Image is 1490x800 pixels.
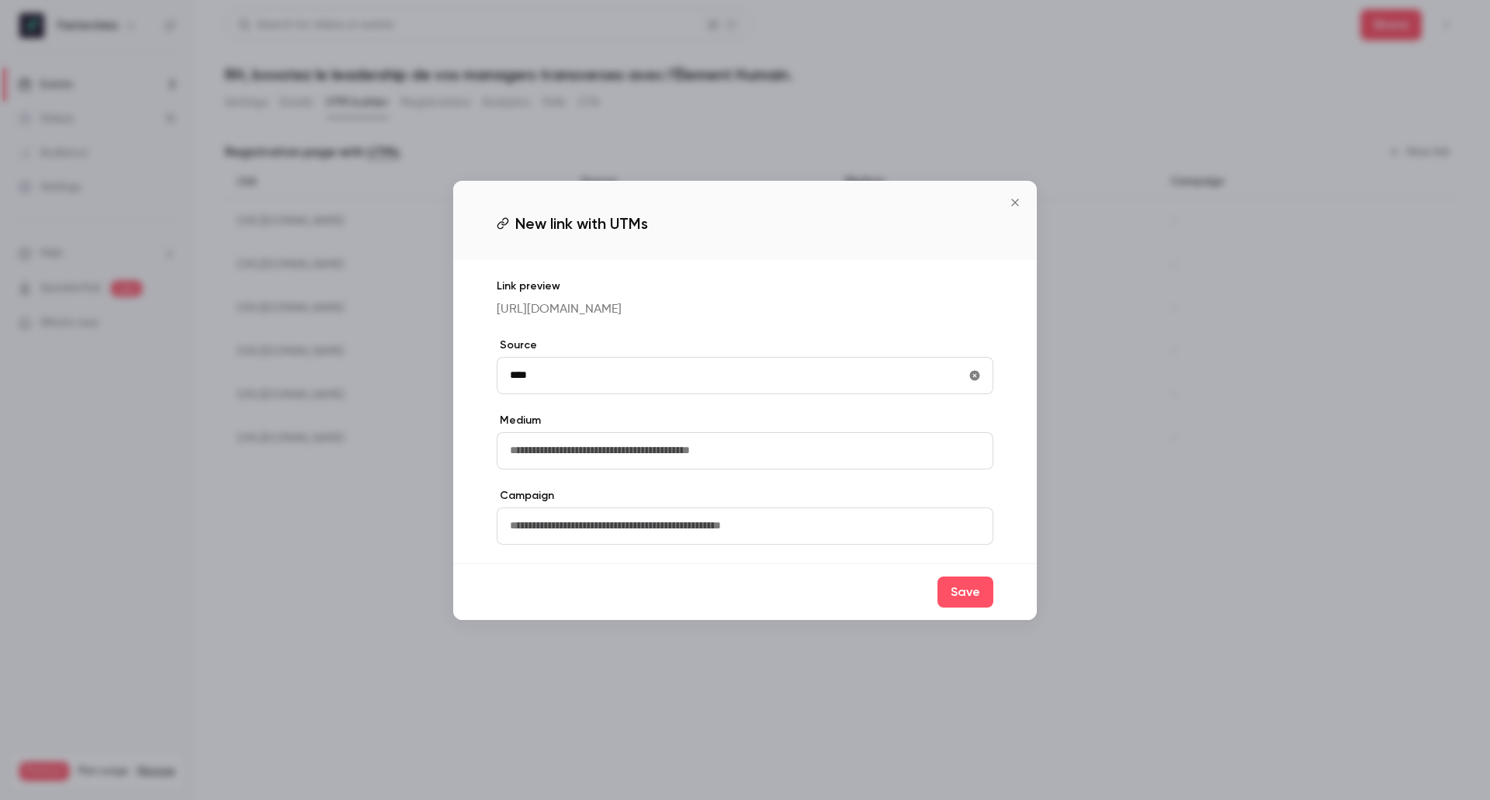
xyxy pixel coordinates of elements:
[497,300,993,319] p: [URL][DOMAIN_NAME]
[497,338,993,353] label: Source
[497,488,993,504] label: Campaign
[1000,187,1031,218] button: Close
[937,577,993,608] button: Save
[497,413,993,428] label: Medium
[962,363,987,388] button: utmSource
[497,279,993,294] p: Link preview
[515,212,648,235] span: New link with UTMs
